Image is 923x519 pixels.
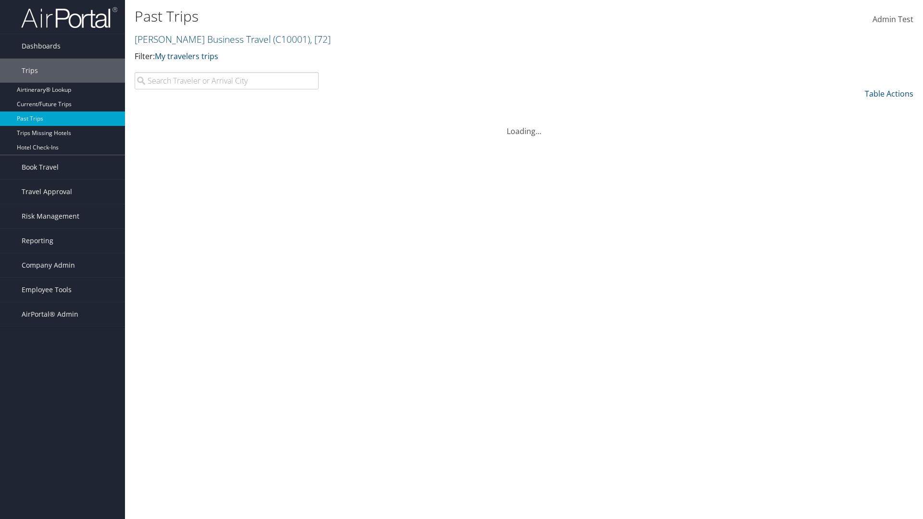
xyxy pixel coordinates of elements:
p: Filter: [135,50,654,63]
a: Admin Test [873,5,913,35]
div: Loading... [135,114,913,137]
span: Admin Test [873,14,913,25]
img: airportal-logo.png [21,6,117,29]
span: Trips [22,59,38,83]
span: Company Admin [22,253,75,277]
span: , [ 72 ] [310,33,331,46]
span: Dashboards [22,34,61,58]
a: My travelers trips [155,51,218,62]
span: Employee Tools [22,278,72,302]
h1: Past Trips [135,6,654,26]
span: Reporting [22,229,53,253]
a: [PERSON_NAME] Business Travel [135,33,331,46]
span: Travel Approval [22,180,72,204]
input: Search Traveler or Arrival City [135,72,319,89]
span: Risk Management [22,204,79,228]
a: Table Actions [865,88,913,99]
span: Book Travel [22,155,59,179]
span: AirPortal® Admin [22,302,78,326]
span: ( C10001 ) [273,33,310,46]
